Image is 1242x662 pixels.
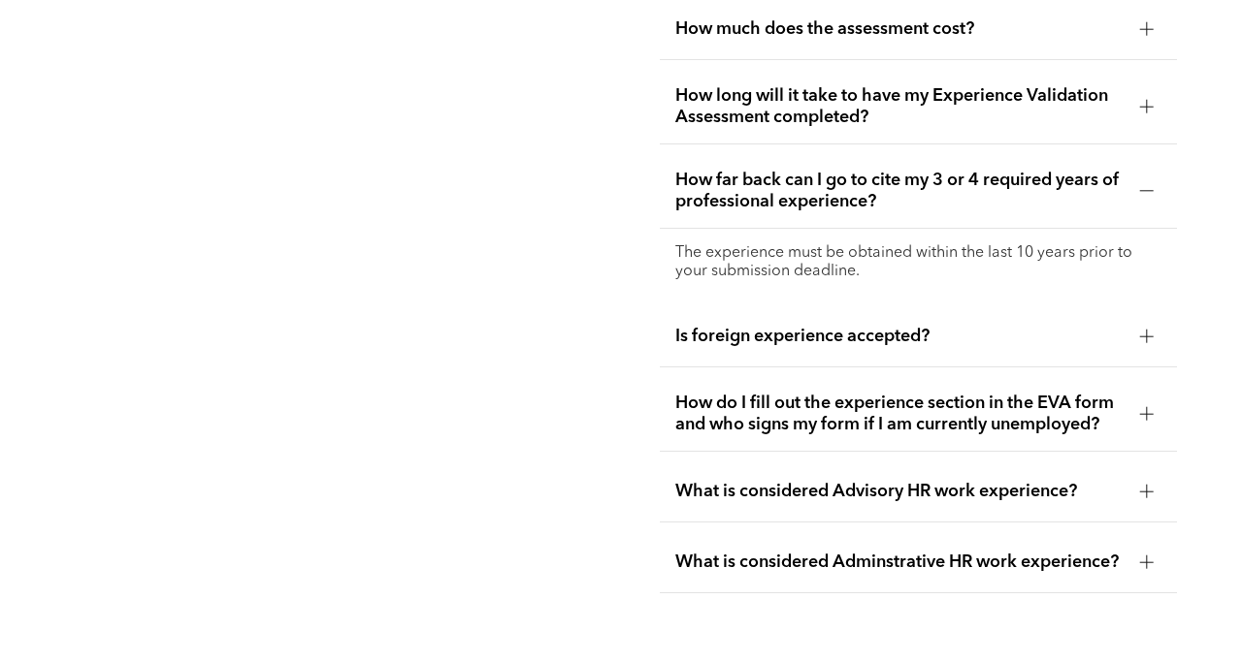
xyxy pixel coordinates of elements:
span: What is considered Advisory HR work experience? [675,481,1125,502]
span: How long will it take to have my Experience Validation Assessment completed? [675,85,1125,128]
span: Is foreign experience accepted? [675,326,1125,347]
p: The experience must be obtained within the last 10 years prior to your submission deadline. [675,244,1161,281]
span: How do I fill out the experience section in the EVA form and who signs my form if I am currently ... [675,393,1125,435]
span: What is considered Adminstrative HR work experience? [675,552,1125,573]
span: How far back can I go to cite my 3 or 4 required years of professional experience? [675,170,1125,212]
span: How much does the assessment cost? [675,18,1125,40]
